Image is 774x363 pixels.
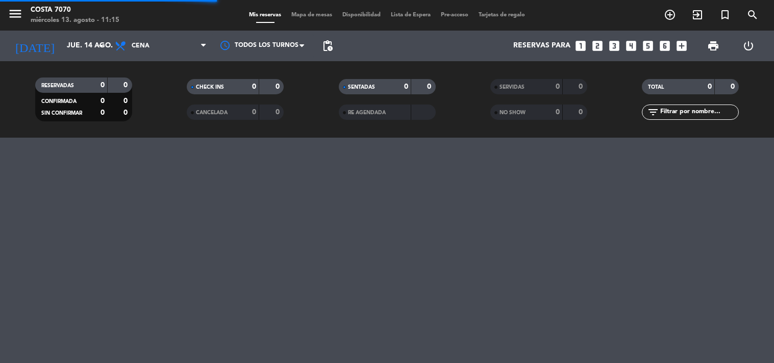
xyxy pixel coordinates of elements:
div: Costa 7070 [31,5,119,15]
span: Pre-acceso [436,12,473,18]
span: Lista de Espera [386,12,436,18]
div: miércoles 13. agosto - 11:15 [31,15,119,25]
i: looks_5 [641,39,655,53]
span: CHECK INS [196,85,224,90]
span: Cena [132,42,149,49]
strong: 0 [579,83,585,90]
i: add_circle_outline [664,9,676,21]
i: power_settings_new [742,40,755,52]
i: arrow_drop_down [95,40,107,52]
i: looks_6 [658,39,671,53]
span: Disponibilidad [337,12,386,18]
i: looks_one [574,39,587,53]
i: looks_3 [608,39,621,53]
span: Mis reservas [244,12,286,18]
strong: 0 [123,109,130,116]
strong: 0 [123,97,130,105]
strong: 0 [427,83,433,90]
strong: 0 [731,83,737,90]
span: pending_actions [321,40,334,52]
i: exit_to_app [691,9,704,21]
i: filter_list [647,106,659,118]
span: Reservas para [513,42,570,50]
strong: 0 [123,82,130,89]
strong: 0 [101,109,105,116]
i: add_box [675,39,688,53]
strong: 0 [252,109,256,116]
i: menu [8,6,23,21]
i: search [746,9,759,21]
span: TOTAL [648,85,664,90]
span: print [707,40,719,52]
strong: 0 [556,83,560,90]
span: CANCELADA [196,110,228,115]
i: looks_4 [625,39,638,53]
i: [DATE] [8,35,62,57]
span: SIN CONFIRMAR [41,111,82,116]
span: RE AGENDADA [348,110,386,115]
strong: 0 [252,83,256,90]
span: Tarjetas de regalo [473,12,530,18]
strong: 0 [556,109,560,116]
strong: 0 [579,109,585,116]
span: CONFIRMADA [41,99,77,104]
span: Mapa de mesas [286,12,337,18]
strong: 0 [708,83,712,90]
div: LOG OUT [731,31,766,61]
input: Filtrar por nombre... [659,107,738,118]
i: looks_two [591,39,604,53]
button: menu [8,6,23,25]
strong: 0 [101,82,105,89]
span: NO SHOW [500,110,526,115]
span: RESERVADAS [41,83,74,88]
span: SERVIDAS [500,85,525,90]
i: turned_in_not [719,9,731,21]
strong: 0 [404,83,408,90]
span: SENTADAS [348,85,375,90]
strong: 0 [101,97,105,105]
strong: 0 [276,109,282,116]
strong: 0 [276,83,282,90]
